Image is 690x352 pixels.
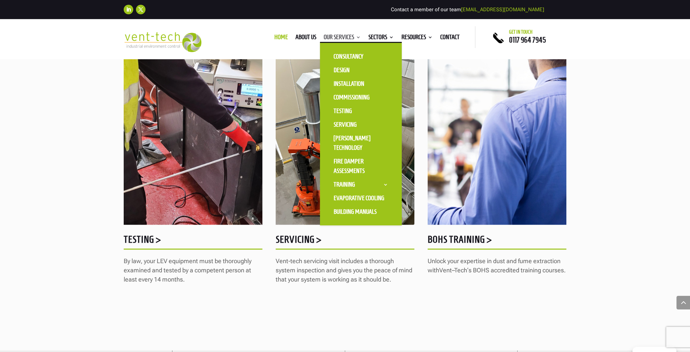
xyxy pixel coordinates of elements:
a: Home [274,35,288,42]
a: Sectors [368,35,394,42]
a: 0117 964 7945 [509,36,546,44]
p: By law, your LEV equipment must be thoroughly examined and tested by a competent person at least ... [124,256,262,290]
a: Evaporative Cooling [327,191,395,205]
span: Vent [439,267,452,274]
a: Design [327,63,395,77]
img: training [428,45,566,225]
span: Tech [454,267,467,274]
a: Servicing [327,118,395,131]
a: [PERSON_NAME] Technology [327,131,395,155]
p: Vent-tech servicing visit includes a thorough system inspection and gives you the peace of mind t... [276,256,414,290]
h5: Testing > [124,235,262,248]
span: – [452,267,454,274]
span: Contact a member of our team [391,6,544,13]
a: Installation [327,77,395,91]
h5: Servicing > [276,235,414,248]
span: ‘s BOHS accredited training courses. [467,267,566,274]
a: [EMAIL_ADDRESS][DOMAIN_NAME] [461,6,544,13]
span: Get in touch [509,29,533,35]
img: 2023-09-27T08_35_16.549ZVENT-TECH---Clear-background [124,32,202,52]
a: Fire Damper Assessments [327,155,395,178]
a: Consultancy [327,50,395,63]
a: Testing [327,104,395,118]
a: Commissioning [327,91,395,104]
a: Our Services [324,35,361,42]
a: About us [295,35,316,42]
a: Resources [401,35,433,42]
a: Training [327,178,395,191]
a: Contact [440,35,460,42]
a: Follow on X [136,5,145,14]
img: HEPA-filter-testing-James-G [124,45,262,225]
a: Building Manuals [327,205,395,219]
span: Unlock your expertise in dust and fume extraction with [428,257,561,274]
img: Servicing [276,45,414,225]
h5: BOHS Training > [428,235,566,248]
a: Follow on LinkedIn [124,5,133,14]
